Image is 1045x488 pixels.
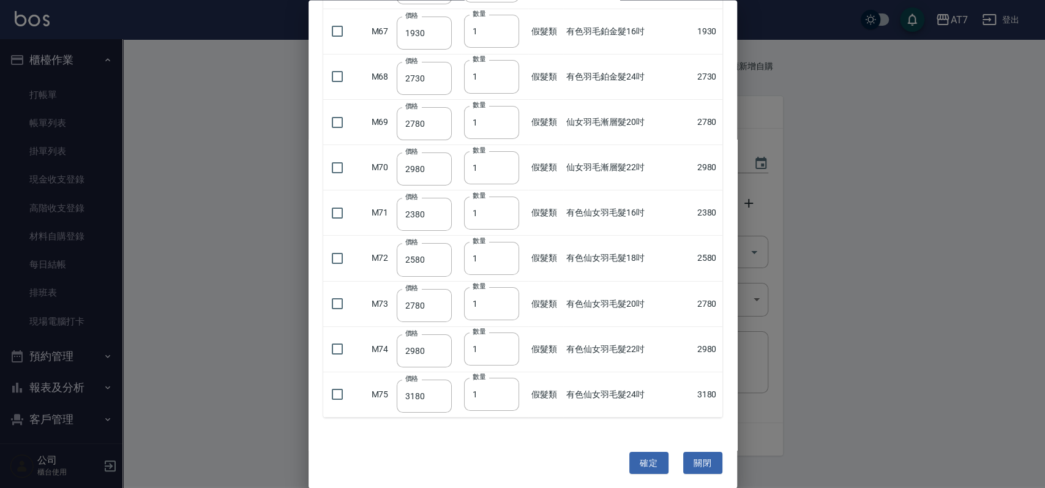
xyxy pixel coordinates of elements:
label: 數量 [473,327,485,336]
label: 數量 [473,54,485,64]
td: 有色仙女羽毛髮18吋 [563,235,694,280]
td: M75 [369,372,394,417]
td: M73 [369,281,394,326]
label: 價格 [405,56,418,65]
label: 價格 [405,283,418,292]
label: 數量 [473,372,485,381]
button: 確定 [629,451,669,474]
td: 2730 [694,54,722,99]
td: 假髮類 [528,235,563,280]
td: M70 [369,145,394,190]
td: 假髮類 [528,326,563,372]
td: 2580 [694,235,722,280]
td: M71 [369,190,394,235]
label: 數量 [473,236,485,245]
td: 有色羽毛鉑金髮24吋 [563,54,694,99]
td: 有色羽毛鉑金髮16吋 [563,9,694,54]
td: 有色仙女羽毛髮16吋 [563,190,694,235]
td: 有色仙女羽毛髮20吋 [563,281,694,326]
td: 有色仙女羽毛髮24吋 [563,372,694,417]
label: 價格 [405,192,418,201]
td: M68 [369,54,394,99]
label: 價格 [405,328,418,337]
td: 假髮類 [528,99,563,145]
td: 假髮類 [528,9,563,54]
td: 2780 [694,99,722,145]
label: 數量 [473,100,485,109]
label: 價格 [405,10,418,20]
td: 2780 [694,281,722,326]
td: 2980 [694,145,722,190]
td: 1930 [694,9,722,54]
label: 價格 [405,147,418,156]
td: 3180 [694,372,722,417]
label: 數量 [473,190,485,200]
td: 2980 [694,326,722,372]
label: 數量 [473,145,485,154]
td: M67 [369,9,394,54]
td: M72 [369,235,394,280]
td: 仙女羽毛漸層髮20吋 [563,99,694,145]
td: 假髮類 [528,145,563,190]
td: M74 [369,326,394,372]
label: 數量 [473,282,485,291]
td: 假髮類 [528,190,563,235]
td: 仙女羽毛漸層髮22吋 [563,145,694,190]
label: 價格 [405,374,418,383]
td: 2380 [694,190,722,235]
label: 數量 [473,9,485,18]
button: 關閉 [683,451,722,474]
td: M69 [369,99,394,145]
td: 假髮類 [528,372,563,417]
td: 有色仙女羽毛髮22吋 [563,326,694,372]
label: 價格 [405,102,418,111]
td: 假髮類 [528,54,563,99]
td: 假髮類 [528,281,563,326]
label: 價格 [405,238,418,247]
